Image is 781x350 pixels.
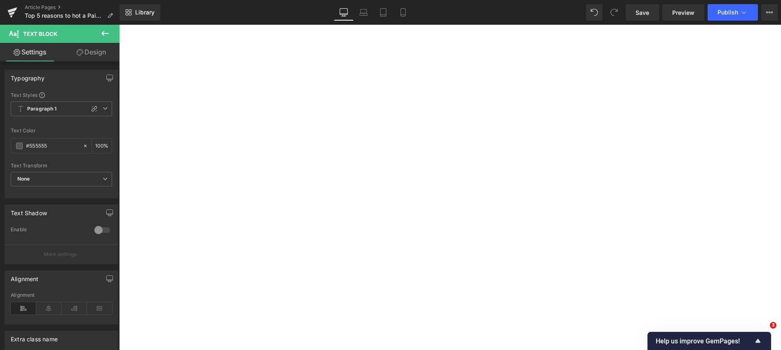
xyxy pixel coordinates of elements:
button: Show survey - Help us improve GemPages! [656,336,763,346]
a: Design [61,43,121,61]
div: Text Styles [11,92,112,98]
button: More [761,4,778,21]
div: Alignment [11,271,39,282]
input: Color [26,141,79,150]
span: Text Block [23,31,57,37]
span: Top 5 reasons to hot a Paint and Sip for your Bridal Shower [25,12,104,19]
button: Publish [708,4,758,21]
a: New Library [120,4,160,21]
a: Tablet [373,4,393,21]
span: Help us improve GemPages! [656,337,753,345]
iframe: Intercom live chat [753,322,773,342]
a: Desktop [334,4,354,21]
a: Article Pages [25,4,120,11]
a: Laptop [354,4,373,21]
button: Undo [586,4,603,21]
button: Redo [606,4,622,21]
div: Typography [11,70,45,82]
div: % [92,139,112,153]
span: Publish [718,9,738,16]
a: Preview [662,4,704,21]
button: More settings [5,244,118,264]
div: Text Color [11,128,112,134]
div: Alignment [11,292,112,298]
div: Text Shadow [11,205,47,216]
a: Mobile [393,4,413,21]
b: Paragraph 1 [27,106,57,113]
b: None [17,176,30,182]
div: Text Transform [11,163,112,169]
span: 3 [770,322,776,329]
span: Preview [672,8,694,17]
span: Library [135,9,155,16]
p: More settings [44,251,77,258]
div: Extra class name [11,331,58,343]
div: Enable [11,226,86,235]
span: Save [636,8,649,17]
